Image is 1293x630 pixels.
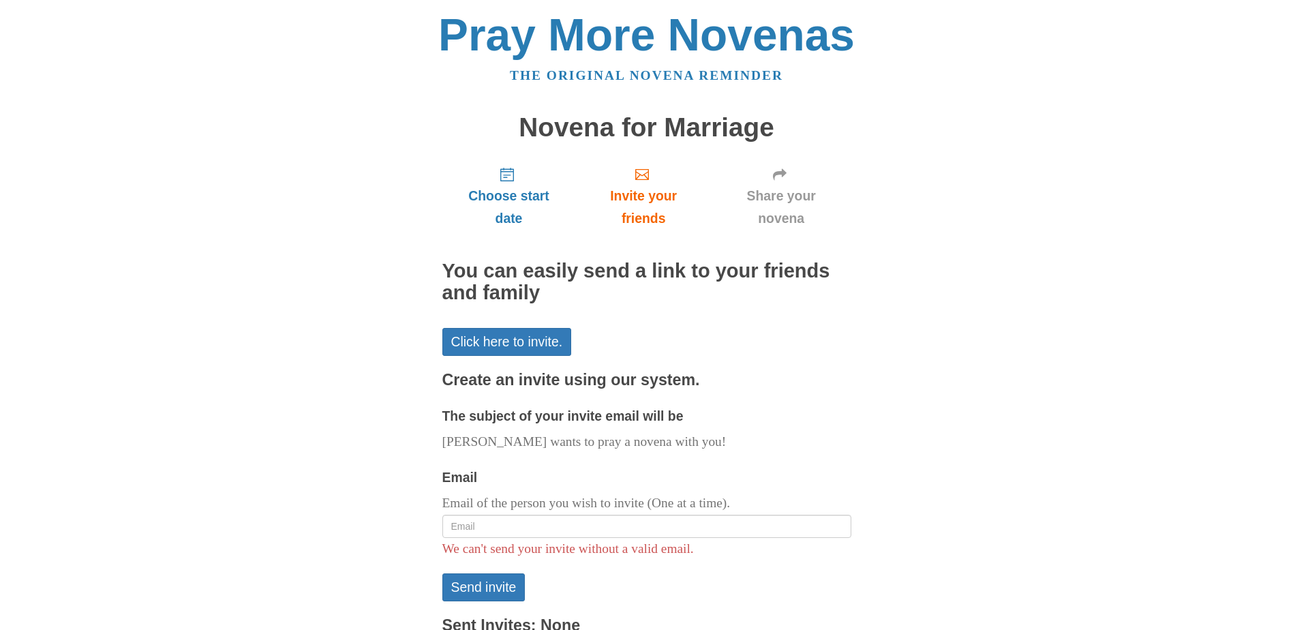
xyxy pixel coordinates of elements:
[442,155,576,237] a: Choose start date
[438,10,855,60] a: Pray More Novenas
[442,113,851,142] h1: Novena for Marriage
[510,68,783,82] a: The original novena reminder
[442,328,572,356] a: Click here to invite.
[442,573,526,601] button: Send invite
[442,492,851,515] p: Email of the person you wish to invite (One at a time).
[442,372,851,389] h3: Create an invite using our system.
[589,185,697,230] span: Invite your friends
[442,515,851,538] input: Email
[442,541,694,556] span: We can't send your invite without a valid email.
[442,405,684,427] label: The subject of your invite email will be
[442,431,851,453] p: [PERSON_NAME] wants to pray a novena with you!
[442,260,851,304] h2: You can easily send a link to your friends and family
[725,185,838,230] span: Share your novena
[456,185,562,230] span: Choose start date
[712,155,851,237] a: Share your novena
[442,466,478,489] label: Email
[575,155,711,237] a: Invite your friends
